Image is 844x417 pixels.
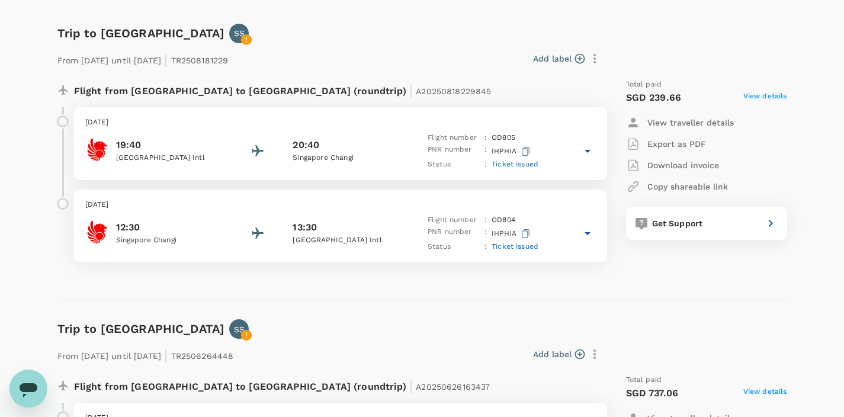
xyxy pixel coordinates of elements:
p: Status [428,159,480,171]
p: Singapore Changi [116,235,223,246]
span: View details [743,91,787,105]
img: Batik Air Malaysia [85,138,109,162]
button: Add label [533,348,585,360]
p: SGD 737.06 [626,386,679,400]
button: Copy shareable link [626,176,728,197]
button: Add label [533,53,585,65]
p: View traveller details [647,117,734,129]
p: Export as PDF [647,138,706,150]
p: 19:40 [116,138,223,152]
p: SGD 239.66 [626,91,682,105]
p: : [484,226,487,241]
span: Total paid [626,374,662,386]
p: [GEOGRAPHIC_DATA] Intl [116,152,223,164]
p: [DATE] [85,199,595,211]
p: : [484,214,487,226]
h6: Trip to [GEOGRAPHIC_DATA] [57,319,225,338]
p: IHPHIA [492,226,532,241]
p: From [DATE] until [DATE] TR2506264448 [57,344,234,365]
p: PNR number [428,226,480,241]
span: Ticket issued [492,160,538,168]
p: Copy shareable link [647,181,728,193]
span: A20250626163437 [416,382,490,392]
p: OD 804 [492,214,515,226]
p: Flight from [GEOGRAPHIC_DATA] to [GEOGRAPHIC_DATA] (roundtrip) [74,79,492,100]
button: Download invoice [626,155,719,176]
p: : [484,144,487,159]
iframe: Button to launch messaging window [9,370,47,408]
p: [DATE] [85,117,595,129]
span: A20250818229845 [416,86,491,96]
p: Singapore Changi [293,152,399,164]
p: : [484,159,487,171]
button: View traveller details [626,112,734,133]
span: | [409,378,413,394]
p: Flight number [428,132,480,144]
p: IHPHIA [492,144,532,159]
p: Flight from [GEOGRAPHIC_DATA] to [GEOGRAPHIC_DATA] (roundtrip) [74,374,490,396]
p: PNR number [428,144,480,159]
p: 12:30 [116,220,223,235]
span: Get Support [652,219,703,228]
span: | [164,347,168,364]
p: : [484,132,487,144]
p: Download invoice [647,159,719,171]
p: : [484,241,487,253]
span: | [409,82,413,99]
p: 13:30 [293,220,317,235]
span: View details [743,386,787,400]
span: Total paid [626,79,662,91]
p: SS [234,27,245,39]
span: Ticket issued [492,242,538,251]
p: OD 805 [492,132,515,144]
p: Flight number [428,214,480,226]
button: Export as PDF [626,133,706,155]
span: | [164,52,168,68]
p: Status [428,241,480,253]
h6: Trip to [GEOGRAPHIC_DATA] [57,24,225,43]
p: SS [234,323,245,335]
p: [GEOGRAPHIC_DATA] Intl [293,235,399,246]
p: 20:40 [293,138,319,152]
img: Batik Air Malaysia [85,220,109,244]
p: From [DATE] until [DATE] TR2508181229 [57,48,229,69]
